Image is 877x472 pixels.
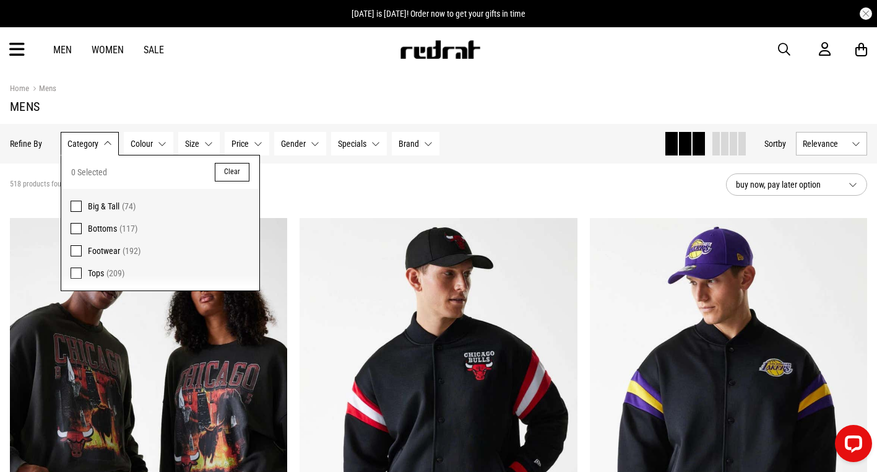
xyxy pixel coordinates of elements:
[88,246,120,256] span: Footwear
[225,132,269,155] button: Price
[88,224,117,234] span: Bottoms
[88,268,104,278] span: Tops
[352,9,525,19] span: [DATE] is [DATE]! Order now to get your gifts in time
[185,139,199,149] span: Size
[61,132,119,155] button: Category
[10,99,867,114] h1: Mens
[178,132,220,155] button: Size
[825,420,877,472] iframe: LiveChat chat widget
[392,132,439,155] button: Brand
[144,44,164,56] a: Sale
[10,139,42,149] p: Refine By
[106,268,124,278] span: (209)
[122,201,136,211] span: (74)
[67,139,98,149] span: Category
[61,155,260,291] div: Category
[53,44,72,56] a: Men
[119,224,137,234] span: (117)
[10,180,69,190] span: 518 products found
[274,132,326,155] button: Gender
[764,136,786,151] button: Sortby
[803,139,847,149] span: Relevance
[399,139,419,149] span: Brand
[726,173,867,196] button: buy now, pay later option
[281,139,306,149] span: Gender
[231,139,249,149] span: Price
[123,246,140,256] span: (192)
[92,44,124,56] a: Women
[71,165,107,180] span: 0 Selected
[736,177,839,192] span: buy now, pay later option
[88,201,119,211] span: Big & Tall
[796,132,867,155] button: Relevance
[29,84,56,95] a: Mens
[399,40,481,59] img: Redrat logo
[215,163,249,181] button: Clear
[338,139,366,149] span: Specials
[10,84,29,93] a: Home
[131,139,153,149] span: Colour
[331,132,387,155] button: Specials
[778,139,786,149] span: by
[124,132,173,155] button: Colour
